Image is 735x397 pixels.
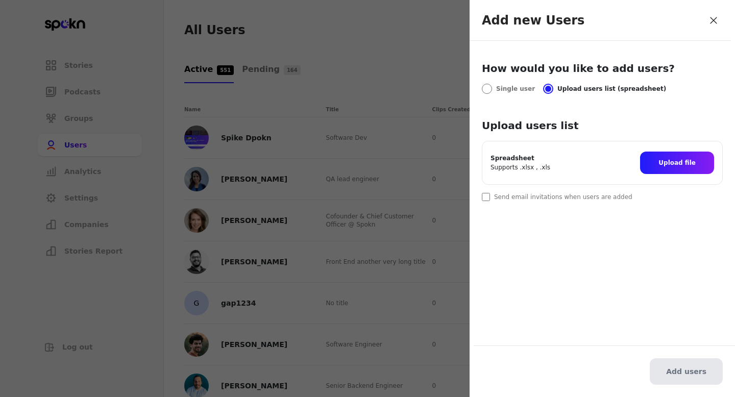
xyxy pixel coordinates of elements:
[650,358,723,385] button: Add users
[482,61,675,76] span: How would you like to add users?
[496,85,535,93] span: Single user
[491,163,550,171] span: Supports .xlsx , .xls
[494,193,632,201] span: Send email invitations when users are added
[640,152,714,174] button: Upload file
[482,12,584,29] h3: Add new Users
[482,118,723,133] span: Upload users list
[658,159,696,166] span: Upload file
[557,85,666,93] span: Upload users list (spreadsheet)
[491,154,550,162] span: Spreadsheet
[482,193,490,201] input: Send email invitations when users are added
